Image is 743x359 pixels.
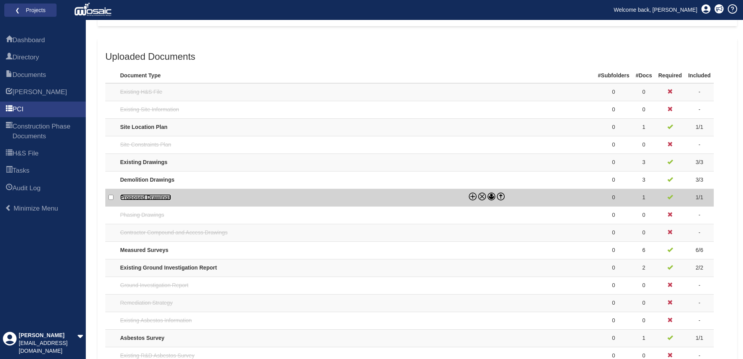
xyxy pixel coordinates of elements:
[633,118,655,136] td: 1
[120,194,171,200] a: Proposed Drawings
[5,205,12,211] span: Minimize Menu
[633,277,655,294] td: 0
[117,66,466,83] th: Document Type
[685,329,714,347] td: 1/1
[595,277,633,294] td: 0
[6,122,12,141] span: Construction Phase Documents
[633,189,655,206] td: 1
[595,189,633,206] td: 0
[595,136,633,154] td: 0
[633,329,655,347] td: 1
[120,247,168,253] a: Measured Surveys
[655,66,685,83] th: Required
[12,166,29,175] span: Tasks
[12,88,67,97] span: HARI
[685,83,714,101] td: -
[120,124,167,130] a: Site Location Plan
[19,339,77,355] div: [EMAIL_ADDRESS][DOMAIN_NAME]
[633,241,655,259] td: 6
[685,136,714,154] td: -
[595,259,633,277] td: 0
[685,241,714,259] td: 6/6
[6,71,12,80] span: Documents
[6,88,12,97] span: HARI
[595,118,633,136] td: 0
[685,189,714,206] td: 1/1
[6,166,12,176] span: Tasks
[685,277,714,294] td: -
[595,83,633,101] td: 0
[6,184,12,193] span: Audit Log
[685,224,714,241] td: -
[6,149,12,159] span: H&S File
[633,101,655,118] td: 0
[685,259,714,277] td: 2/2
[633,259,655,277] td: 2
[120,159,167,165] a: Existing Drawings
[6,53,12,63] span: Directory
[595,224,633,241] td: 0
[633,136,655,154] td: 0
[685,312,714,329] td: -
[12,149,39,158] span: H&S File
[633,83,655,101] td: 0
[633,224,655,241] td: 0
[633,206,655,224] td: 0
[595,101,633,118] td: 0
[120,177,174,183] a: Demolition Drawings
[595,171,633,189] td: 0
[595,206,633,224] td: 0
[595,66,633,83] th: #Subfolders
[14,205,58,212] span: Minimize Menu
[685,171,714,189] td: 3/3
[12,53,39,62] span: Directory
[9,5,51,15] a: ❮ Projects
[595,154,633,171] td: 0
[685,118,714,136] td: 1/1
[595,312,633,329] td: 0
[608,4,703,16] a: Welcome back, [PERSON_NAME]
[633,66,655,83] th: #Docs
[6,36,12,45] span: Dashboard
[12,36,45,45] span: Dashboard
[595,329,633,347] td: 0
[633,171,655,189] td: 3
[633,294,655,312] td: 0
[685,206,714,224] td: -
[3,332,17,355] div: Profile
[120,264,217,271] a: Existing Ground Investigation Report
[12,122,80,141] span: Construction Phase Documents
[710,324,737,353] iframe: Chat
[6,105,12,114] span: PCI
[685,101,714,118] td: -
[595,294,633,312] td: 0
[685,294,714,312] td: -
[685,66,714,83] th: Included
[12,70,46,80] span: Documents
[633,312,655,329] td: 0
[685,154,714,171] td: 3/3
[74,2,113,18] img: logo_white.png
[105,52,729,62] h3: Uploaded Documents
[19,332,77,339] div: [PERSON_NAME]
[120,335,165,341] a: Asbestos Survey
[12,184,41,193] span: Audit Log
[595,241,633,259] td: 0
[633,154,655,171] td: 3
[12,105,23,114] span: PCI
